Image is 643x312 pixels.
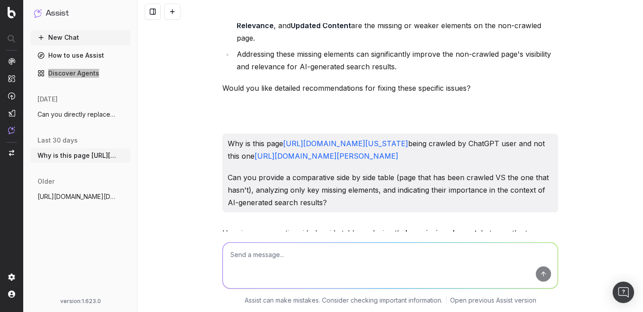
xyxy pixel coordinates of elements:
img: My account [8,291,15,298]
button: New Chat [30,30,130,45]
li: Addressing these missing elements can significantly improve the non-crawled page's visibility and... [234,48,558,73]
h1: Assist [46,7,69,20]
p: Would you like detailed recommendations for fixing these specific issues? [222,82,558,94]
button: Why is this page [URL][DOMAIN_NAME] [30,148,130,163]
a: How to use Assist [30,48,130,63]
a: [URL][DOMAIN_NAME][US_STATE] [283,139,408,148]
img: Analytics [8,58,15,65]
button: Can you directly replace my 301s with th [30,107,130,122]
p: Assist can make mistakes. Consider checking important information. [245,296,443,305]
img: Botify logo [8,7,16,18]
p: Can you provide a comparative side by side table (page that has been crawled VS the one that hasn... [228,171,553,209]
img: Assist [34,9,42,17]
p: Why is this page being crawled by ChatGPT user and not this one [228,137,553,162]
img: Setting [8,274,15,281]
button: [URL][DOMAIN_NAME][DOMAIN_NAME] [30,190,130,204]
strong: key missing elements [405,228,481,237]
img: Intelligence [8,75,15,82]
li: , , , , , , and are the missing or weaker elements on the non-crawled page. [234,7,558,44]
span: Can you directly replace my 301s with th [38,110,116,119]
img: Studio [8,110,15,117]
span: older [38,177,54,186]
img: Assist [8,126,15,134]
img: Switch project [9,150,14,156]
div: version: 1.623.0 [34,298,127,305]
span: [URL][DOMAIN_NAME][DOMAIN_NAME] [38,192,116,201]
span: last 30 days [38,136,78,145]
div: Open Intercom Messenger [613,282,634,303]
img: Activation [8,92,15,100]
span: [DATE] [38,95,58,104]
a: Open previous Assist version [450,296,536,305]
strong: Updated Content [291,21,351,30]
a: [URL][DOMAIN_NAME][PERSON_NAME] [255,152,398,160]
a: Discover Agents [30,66,130,80]
button: Assist [34,7,127,20]
span: Why is this page [URL][DOMAIN_NAME] [38,151,116,160]
p: Here is a comparative side-by-side table analyzing the between the two pages and their in the con... [222,227,558,252]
